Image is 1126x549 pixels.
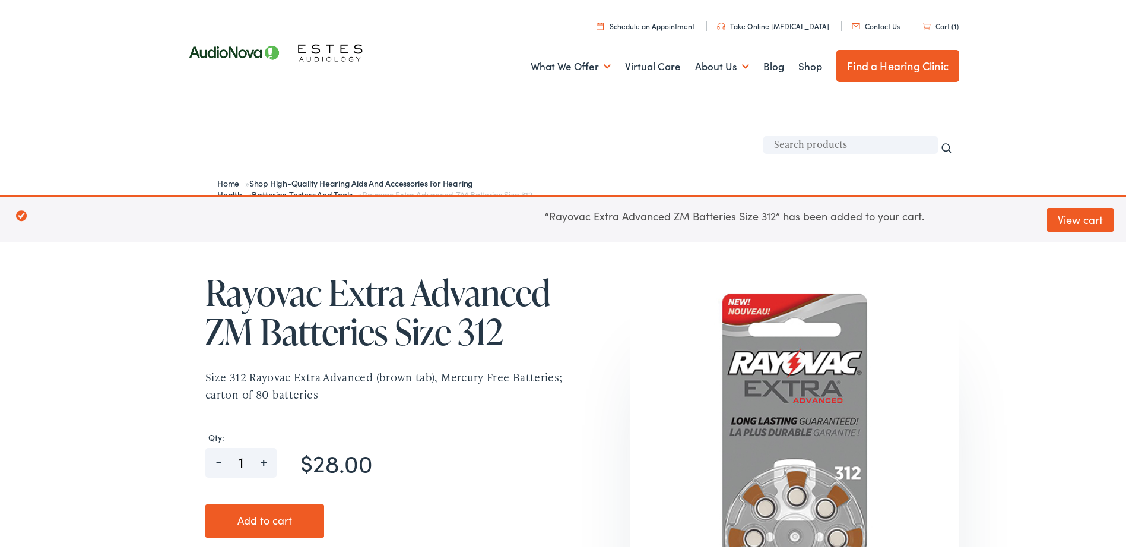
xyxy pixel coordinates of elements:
[940,140,953,153] input: Search
[217,175,532,198] span: » » »
[695,42,749,86] a: About Us
[597,18,694,29] a: Schedule an Appointment
[205,446,232,464] span: -
[252,186,358,198] a: Batteries, Testers and Tools
[763,42,784,86] a: Blog
[717,18,829,29] a: Take Online [MEDICAL_DATA]
[300,443,373,477] bdi: 28.00
[625,42,681,86] a: Virtual Care
[205,367,567,401] p: Size 312 Rayovac Extra Advanced (brown tab), Mercury Free Batteries; carton of 80 batteries
[922,20,931,27] img: utility icon
[852,21,860,27] img: utility icon
[836,48,959,80] a: Find a Hearing Clinic
[717,20,725,27] img: utility icon
[531,42,611,86] a: What We Offer
[205,502,324,535] button: Add to cart
[300,443,313,477] span: $
[597,20,604,27] img: utility icon
[922,18,959,29] a: Cart (1)
[798,42,822,86] a: Shop
[763,134,938,152] input: Search products
[205,430,565,440] label: Qty:
[217,175,245,187] a: Home
[1047,206,1114,229] a: View cart
[852,18,900,29] a: Contact Us
[217,175,473,198] a: Shop High-Quality Hearing Aids and Accessories for Hearing Health
[362,186,532,198] span: Rayovac Extra Advanced ZM Batteries Size 312
[250,446,277,464] span: +
[205,270,567,349] h1: Rayovac Extra Advanced ZM Batteries Size 312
